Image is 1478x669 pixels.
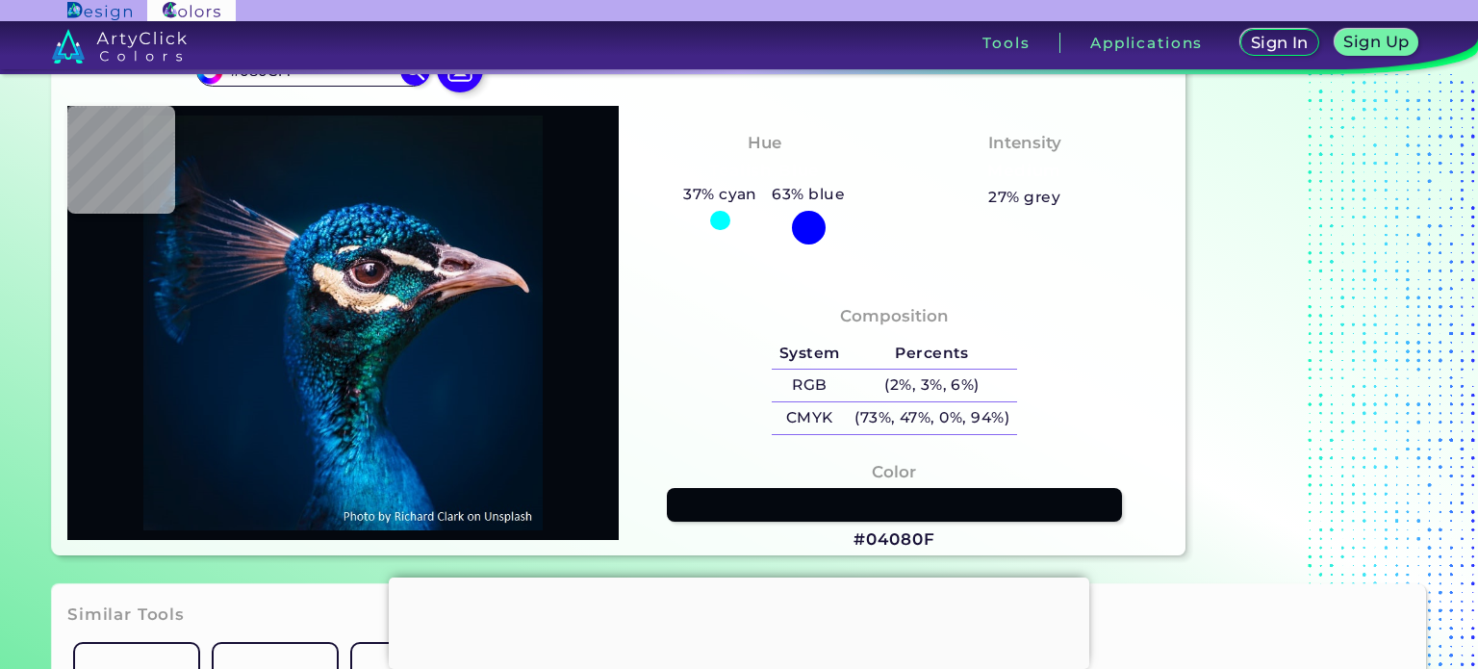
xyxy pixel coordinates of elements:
[847,402,1016,434] h5: (73%, 47%, 0%, 94%)
[1090,36,1203,50] h3: Applications
[77,116,609,531] img: img_pavlin.jpg
[52,29,188,64] img: logo_artyclick_colors_white.svg
[980,160,1070,183] h3: Medium
[1346,35,1408,49] h5: Sign Up
[982,36,1030,50] h3: Tools
[772,402,847,434] h5: CMYK
[988,185,1060,210] h5: 27% grey
[765,182,853,207] h5: 63% blue
[772,370,847,401] h5: RGB
[675,182,764,207] h5: 37% cyan
[988,129,1061,157] h4: Intensity
[1253,36,1307,50] h5: Sign In
[854,528,934,552] h3: #04080F
[840,302,949,330] h4: Composition
[847,338,1016,370] h5: Percents
[67,604,185,627] h3: Similar Tools
[847,370,1016,401] h5: (2%, 3%, 6%)
[67,2,132,20] img: ArtyClick Design logo
[748,129,781,157] h4: Hue
[772,338,847,370] h5: System
[1243,30,1316,55] a: Sign In
[389,578,1089,664] iframe: Advertisement
[701,160,828,183] h3: Tealish Blue
[872,458,916,486] h4: Color
[1338,30,1415,55] a: Sign Up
